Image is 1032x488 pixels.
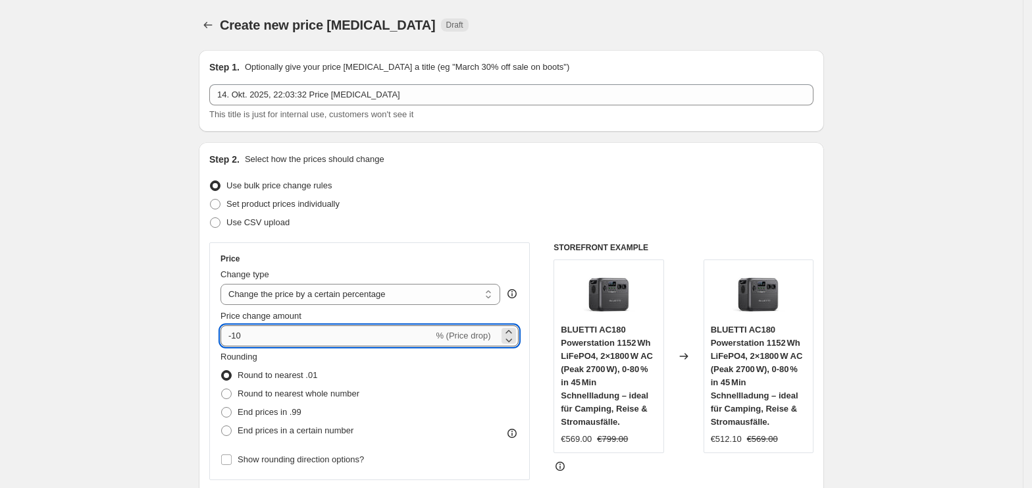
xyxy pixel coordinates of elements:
[597,433,628,446] strike: €799.00
[220,325,433,346] input: -15
[436,331,490,340] span: % (Price drop)
[226,180,332,190] span: Use bulk price change rules
[209,153,240,166] h2: Step 2.
[209,61,240,74] h2: Step 1.
[220,352,257,362] span: Rounding
[505,287,519,300] div: help
[226,199,340,209] span: Set product prices individually
[209,109,413,119] span: This title is just for internal use, customers won't see it
[732,267,785,319] img: 71Ksgq2eBYL_80x.jpg
[238,454,364,464] span: Show rounding direction options?
[220,254,240,264] h3: Price
[238,370,317,380] span: Round to nearest .01
[711,325,803,427] span: BLUETTI AC180 Powerstation 1152 Wh LiFePO4, 2×1800 W AC (Peak 2700 W), 0‑80 % in 45 Min Schnellla...
[245,153,384,166] p: Select how the prices should change
[220,18,436,32] span: Create new price [MEDICAL_DATA]
[209,84,813,105] input: 30% off holiday sale
[561,433,592,446] div: €569.00
[220,311,301,321] span: Price change amount
[238,389,359,398] span: Round to nearest whole number
[561,325,653,427] span: BLUETTI AC180 Powerstation 1152 Wh LiFePO4, 2×1800 W AC (Peak 2700 W), 0‑80 % in 45 Min Schnellla...
[238,425,353,435] span: End prices in a certain number
[711,433,742,446] div: €512.10
[582,267,635,319] img: 71Ksgq2eBYL_80x.jpg
[554,242,813,253] h6: STOREFRONT EXAMPLE
[199,16,217,34] button: Price change jobs
[220,269,269,279] span: Change type
[226,217,290,227] span: Use CSV upload
[238,407,301,417] span: End prices in .99
[245,61,569,74] p: Optionally give your price [MEDICAL_DATA] a title (eg "March 30% off sale on boots")
[747,433,778,446] strike: €569.00
[446,20,463,30] span: Draft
